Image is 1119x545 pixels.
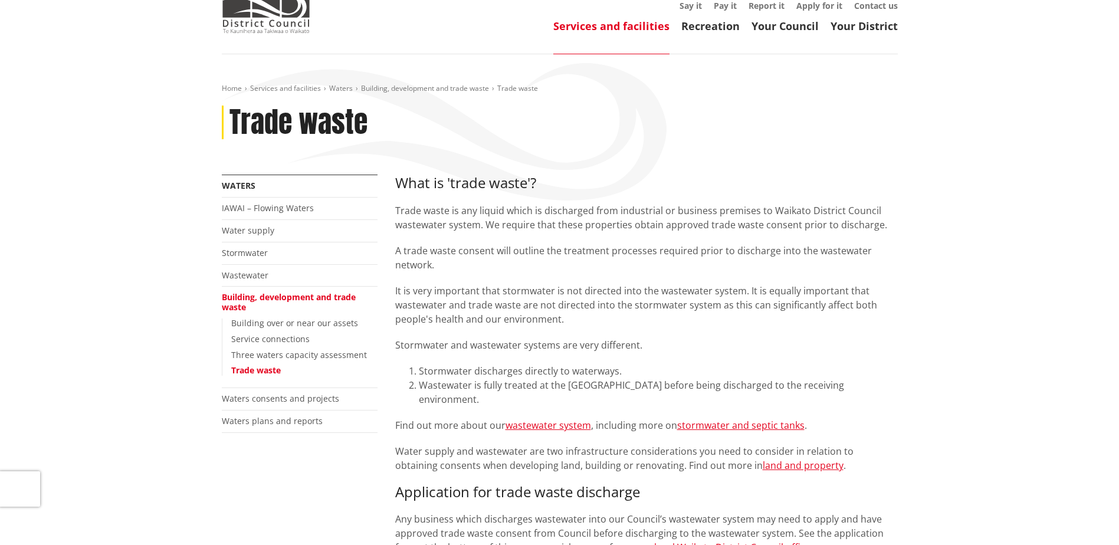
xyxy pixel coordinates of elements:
a: Waters consents and projects [222,393,339,404]
a: Service connections [231,333,310,344]
a: land and property [763,459,844,472]
p: Find out more about our , including more on . [395,418,898,432]
a: Waters [222,180,255,191]
a: Wastewater [222,270,268,281]
a: Stormwater [222,247,268,258]
a: Trade waste [231,365,281,376]
a: Building, development and trade waste [361,83,489,93]
p: A trade waste consent will outline the treatment processes required prior to discharge into the w... [395,244,898,272]
p: Trade waste is any liquid which is discharged from industrial or business premises to Waikato Dis... [395,203,898,232]
a: Waters plans and reports [222,415,323,426]
p: Stormwater and wastewater systems are very different. [395,338,898,352]
a: Building over or near our assets [231,317,358,329]
h3: Application for trade waste discharge [395,484,898,500]
a: wastewater system [506,419,591,432]
a: stormwater and septic tanks [677,419,805,432]
a: Services and facilities [553,19,670,33]
span: Trade waste [497,83,538,93]
a: Your Council [752,19,819,33]
iframe: Messenger Launcher [1065,495,1107,538]
h3: What is 'trade waste'? [395,175,898,192]
p: Water supply and wastewater are two infrastructure considerations you need to consider in relatio... [395,444,898,472]
h1: Trade waste [229,106,367,140]
li: Stormwater discharges directly to waterways. [419,364,898,378]
a: Three waters capacity assessment [231,349,367,360]
a: Water supply [222,225,274,236]
a: Building, development and trade waste [222,291,356,313]
a: IAWAI – Flowing Waters [222,202,314,214]
p: It is very important that stormwater is not directed into the wastewater system. It is equally im... [395,284,898,326]
a: Recreation [681,19,740,33]
a: Waters [329,83,353,93]
nav: breadcrumb [222,84,898,94]
a: Home [222,83,242,93]
li: Wastewater is fully treated at the [GEOGRAPHIC_DATA] before being discharged to the receiving env... [419,378,898,406]
a: Your District [831,19,898,33]
a: Services and facilities [250,83,321,93]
